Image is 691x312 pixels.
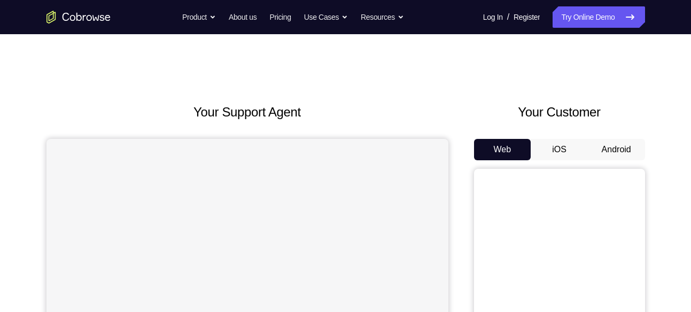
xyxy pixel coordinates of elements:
[182,6,216,28] button: Product
[474,139,531,160] button: Web
[46,11,111,24] a: Go to the home page
[507,11,509,24] span: /
[514,6,540,28] a: Register
[304,6,348,28] button: Use Cases
[361,6,404,28] button: Resources
[269,6,291,28] a: Pricing
[553,6,645,28] a: Try Online Demo
[588,139,645,160] button: Android
[46,103,448,122] h2: Your Support Agent
[229,6,257,28] a: About us
[474,103,645,122] h2: Your Customer
[483,6,503,28] a: Log In
[531,139,588,160] button: iOS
